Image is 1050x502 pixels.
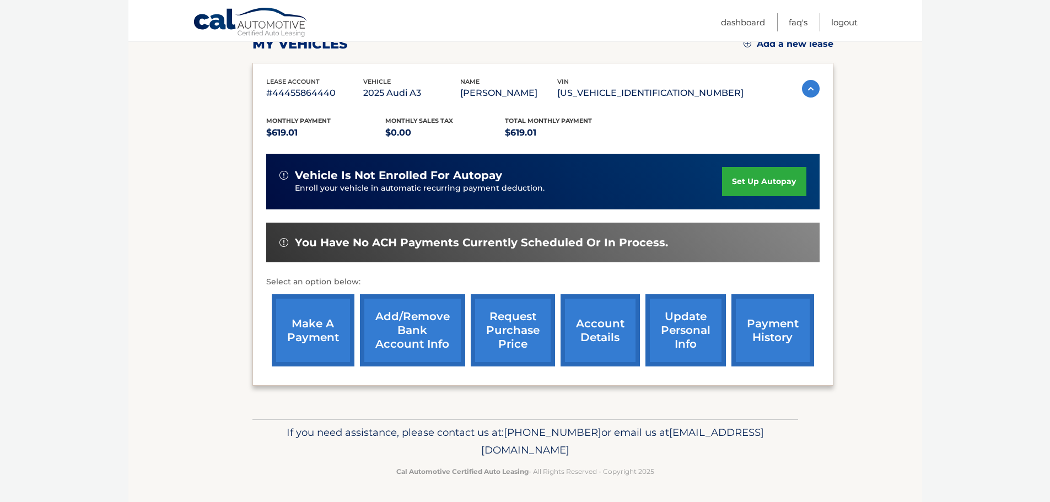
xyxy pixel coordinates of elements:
[789,13,807,31] a: FAQ's
[360,294,465,366] a: Add/Remove bank account info
[721,13,765,31] a: Dashboard
[272,294,354,366] a: make a payment
[802,80,820,98] img: accordion-active.svg
[193,7,309,39] a: Cal Automotive
[744,40,751,47] img: add.svg
[481,426,764,456] span: [EMAIL_ADDRESS][DOMAIN_NAME]
[266,117,331,125] span: Monthly Payment
[385,125,505,141] p: $0.00
[279,238,288,247] img: alert-white.svg
[505,125,624,141] p: $619.01
[744,39,833,50] a: Add a new lease
[295,169,502,182] span: vehicle is not enrolled for autopay
[460,85,557,101] p: [PERSON_NAME]
[645,294,726,366] a: update personal info
[557,78,569,85] span: vin
[471,294,555,366] a: request purchase price
[266,276,820,289] p: Select an option below:
[260,466,791,477] p: - All Rights Reserved - Copyright 2025
[557,85,744,101] p: [US_VEHICLE_IDENTIFICATION_NUMBER]
[504,426,601,439] span: [PHONE_NUMBER]
[252,36,348,52] h2: my vehicles
[260,424,791,459] p: If you need assistance, please contact us at: or email us at
[295,236,668,250] span: You have no ACH payments currently scheduled or in process.
[831,13,858,31] a: Logout
[505,117,592,125] span: Total Monthly Payment
[396,467,529,476] strong: Cal Automotive Certified Auto Leasing
[266,125,386,141] p: $619.01
[731,294,814,366] a: payment history
[295,182,723,195] p: Enroll your vehicle in automatic recurring payment deduction.
[266,78,320,85] span: lease account
[363,78,391,85] span: vehicle
[722,167,806,196] a: set up autopay
[561,294,640,366] a: account details
[385,117,453,125] span: Monthly sales Tax
[279,171,288,180] img: alert-white.svg
[266,85,363,101] p: #44455864440
[460,78,480,85] span: name
[363,85,460,101] p: 2025 Audi A3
